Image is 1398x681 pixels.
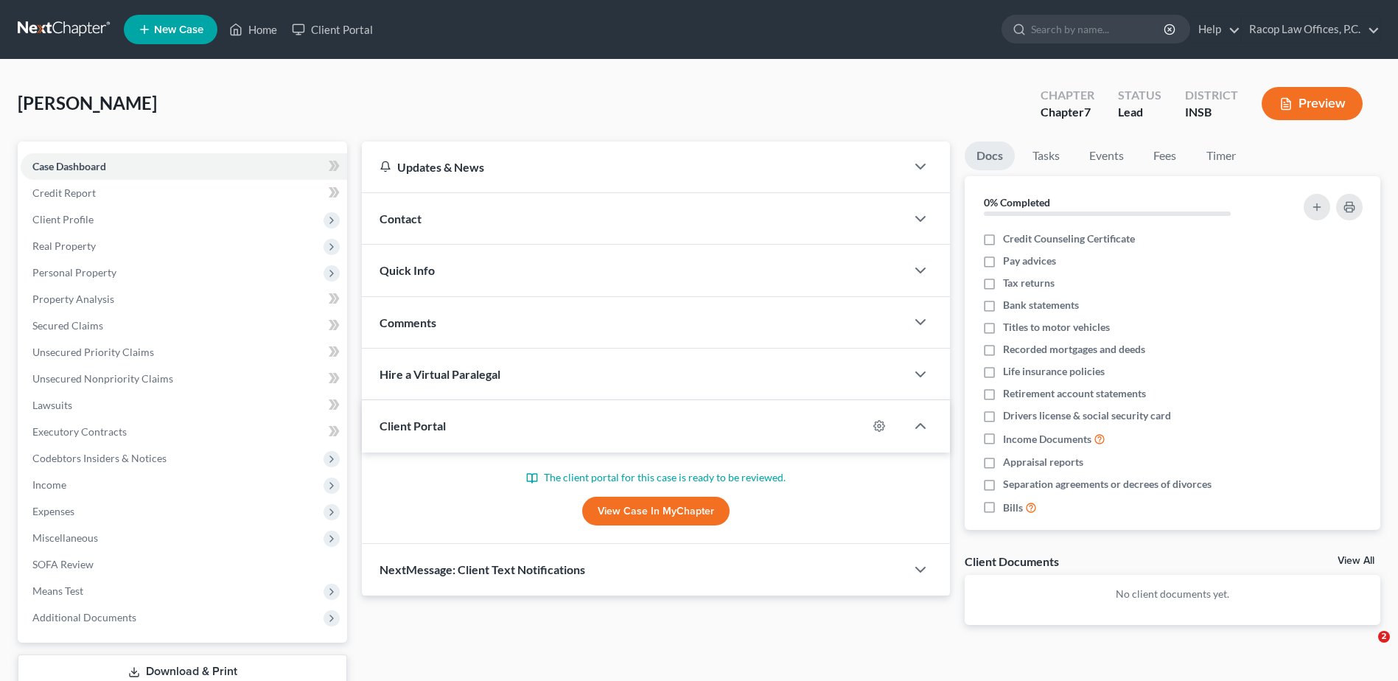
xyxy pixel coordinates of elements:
[1242,16,1380,43] a: Racop Law Offices, P.C.
[1338,556,1374,566] a: View All
[32,611,136,624] span: Additional Documents
[1003,231,1135,246] span: Credit Counseling Certificate
[32,160,106,172] span: Case Dashboard
[1003,386,1146,401] span: Retirement account statements
[32,186,96,199] span: Credit Report
[32,399,72,411] span: Lawsuits
[32,478,66,491] span: Income
[1021,142,1072,170] a: Tasks
[32,452,167,464] span: Codebtors Insiders & Notices
[1003,254,1056,268] span: Pay advices
[18,92,157,113] span: [PERSON_NAME]
[1041,87,1094,104] div: Chapter
[380,159,888,175] div: Updates & News
[1185,87,1238,104] div: District
[1003,432,1091,447] span: Income Documents
[1118,87,1161,104] div: Status
[32,584,83,597] span: Means Test
[32,346,154,358] span: Unsecured Priority Claims
[32,240,96,252] span: Real Property
[380,419,446,433] span: Client Portal
[1191,16,1240,43] a: Help
[21,392,347,419] a: Lawsuits
[21,180,347,206] a: Credit Report
[21,551,347,578] a: SOFA Review
[1084,105,1091,119] span: 7
[380,470,932,485] p: The client portal for this case is ready to be reviewed.
[1142,142,1189,170] a: Fees
[21,312,347,339] a: Secured Claims
[965,142,1015,170] a: Docs
[21,153,347,180] a: Case Dashboard
[1003,455,1083,469] span: Appraisal reports
[984,196,1050,209] strong: 0% Completed
[965,553,1059,569] div: Client Documents
[32,505,74,517] span: Expenses
[32,425,127,438] span: Executory Contracts
[21,419,347,445] a: Executory Contracts
[1195,142,1248,170] a: Timer
[32,293,114,305] span: Property Analysis
[1003,298,1079,312] span: Bank statements
[380,562,585,576] span: NextMessage: Client Text Notifications
[222,16,284,43] a: Home
[1378,631,1390,643] span: 2
[21,286,347,312] a: Property Analysis
[1077,142,1136,170] a: Events
[1003,320,1110,335] span: Titles to motor vehicles
[32,558,94,570] span: SOFA Review
[1003,500,1023,515] span: Bills
[284,16,380,43] a: Client Portal
[1185,104,1238,121] div: INSB
[1003,477,1212,492] span: Separation agreements or decrees of divorces
[32,372,173,385] span: Unsecured Nonpriority Claims
[380,212,422,226] span: Contact
[976,587,1369,601] p: No client documents yet.
[1003,364,1105,379] span: Life insurance policies
[32,319,103,332] span: Secured Claims
[154,24,203,35] span: New Case
[380,315,436,329] span: Comments
[1003,276,1055,290] span: Tax returns
[32,266,116,279] span: Personal Property
[380,367,500,381] span: Hire a Virtual Paralegal
[1262,87,1363,120] button: Preview
[32,213,94,226] span: Client Profile
[21,339,347,366] a: Unsecured Priority Claims
[380,263,435,277] span: Quick Info
[582,497,730,526] a: View Case in MyChapter
[1348,631,1383,666] iframe: Intercom live chat
[1003,408,1171,423] span: Drivers license & social security card
[1118,104,1161,121] div: Lead
[1031,15,1166,43] input: Search by name...
[1041,104,1094,121] div: Chapter
[21,366,347,392] a: Unsecured Nonpriority Claims
[1003,342,1145,357] span: Recorded mortgages and deeds
[32,531,98,544] span: Miscellaneous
